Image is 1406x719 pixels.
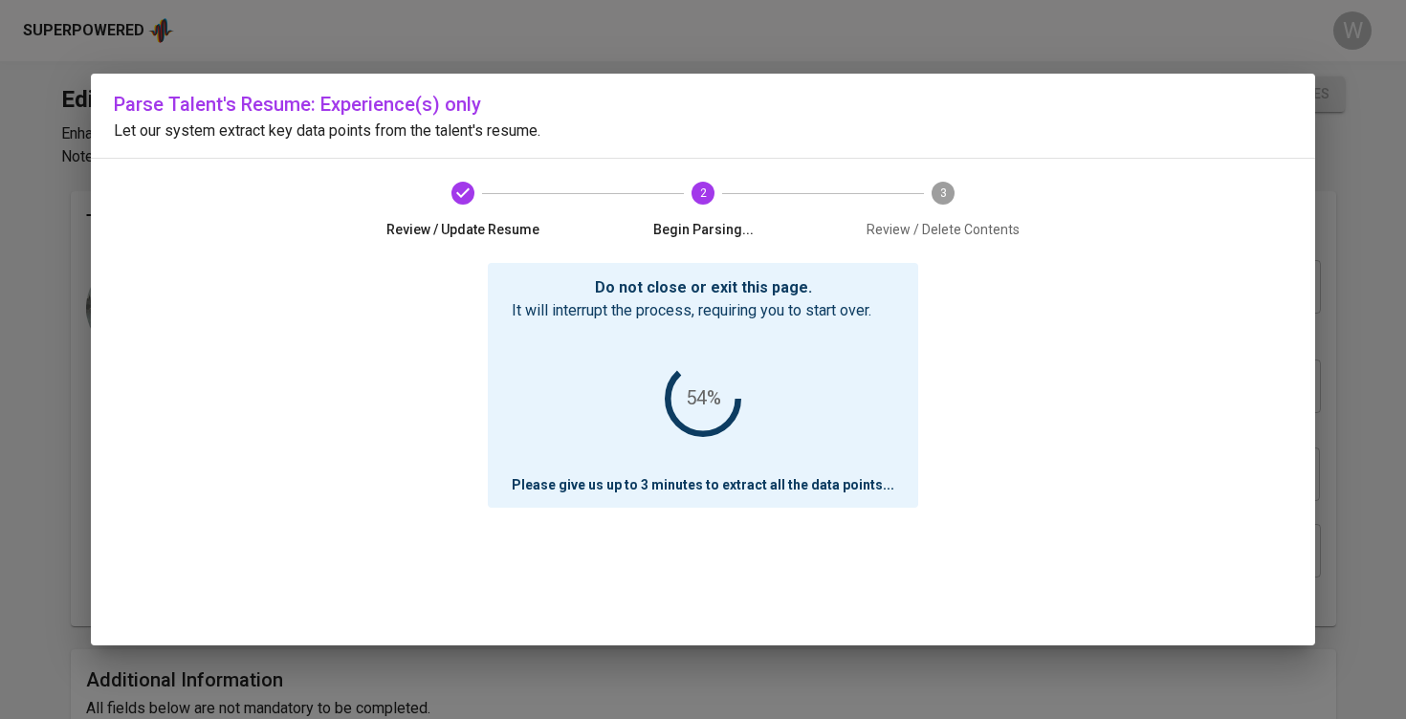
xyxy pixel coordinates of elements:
p: Please give us up to 3 minutes to extract all the data points ... [512,475,894,494]
span: Begin Parsing... [591,220,816,239]
text: 2 [700,186,707,200]
span: Review / Delete Contents [830,220,1055,239]
p: Do not close or exit this page. [512,276,894,299]
div: 54% [686,382,721,414]
h6: Parse Talent's Resume: Experience(s) only [114,89,1292,120]
span: Review / Update Resume [351,220,576,239]
text: 3 [939,186,946,200]
p: It will interrupt the process, requiring you to start over. [512,299,894,322]
p: Let our system extract key data points from the talent's resume. [114,120,1292,142]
